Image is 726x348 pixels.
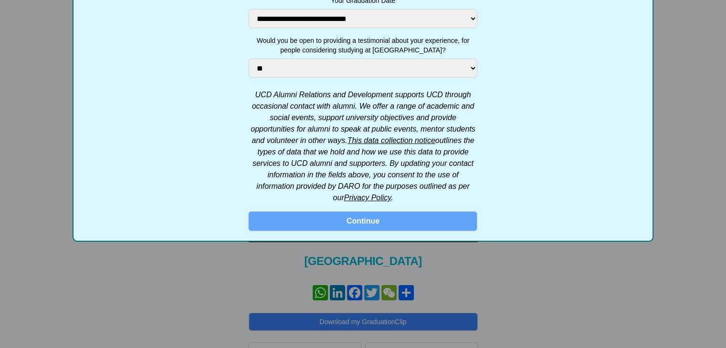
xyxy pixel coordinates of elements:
label: Would you be open to providing a testimonial about your experience, for people considering studyi... [248,36,477,55]
a: This data collection notice [347,136,435,144]
em: UCD Alumni Relations and Development supports UCD through occasional contact with alumni. We offe... [251,91,475,202]
button: Continue [248,211,477,231]
a: Privacy Policy [344,194,391,202]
